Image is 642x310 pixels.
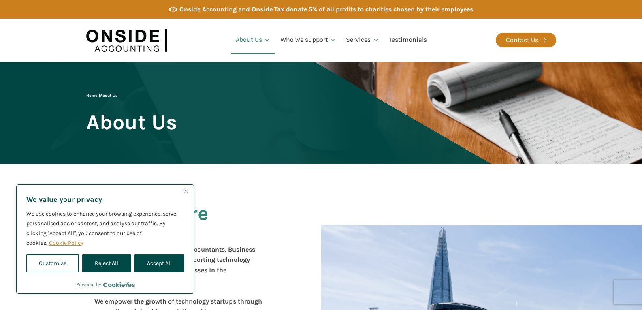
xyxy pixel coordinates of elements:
[86,111,177,133] span: About Us
[506,35,538,45] div: Contact Us
[103,282,135,287] a: Visit CookieYes website
[231,26,275,54] a: About Us
[86,93,117,98] span: |
[341,26,384,54] a: Services
[134,254,184,272] button: Accept All
[496,33,556,47] a: Contact Us
[26,195,184,204] p: We value your privacy
[49,239,84,247] a: Cookie Policy
[76,280,135,289] div: Powered by
[26,254,79,272] button: Customise
[86,93,97,98] a: Home
[184,190,188,193] img: Close
[179,4,473,15] div: Onside Accounting and Onside Tax donate 5% of all profits to charities chosen by their employees
[26,209,184,248] p: We use cookies to enhance your browsing experience, serve personalised ads or content, and analys...
[181,186,191,196] button: Close
[384,26,432,54] a: Testimonials
[16,184,194,294] div: We value your privacy
[100,93,117,98] span: About Us
[82,254,131,272] button: Reject All
[275,26,341,54] a: Who we support
[86,25,167,56] img: Onside Accounting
